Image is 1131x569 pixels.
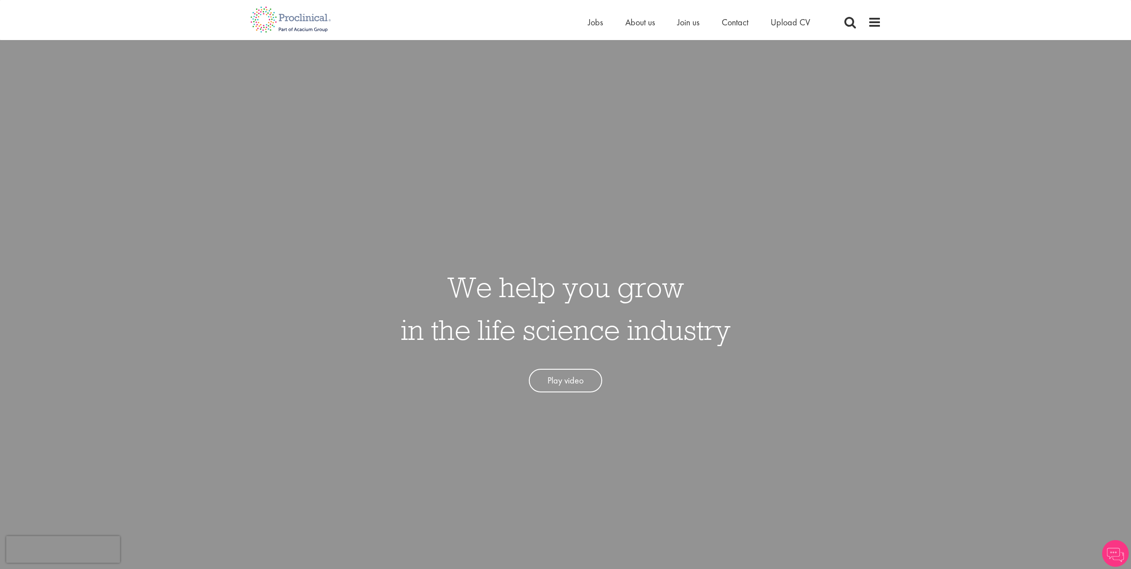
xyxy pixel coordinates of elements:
h1: We help you grow in the life science industry [401,266,731,351]
a: About us [625,16,655,28]
a: Contact [722,16,748,28]
a: Upload CV [771,16,810,28]
a: Join us [677,16,699,28]
img: Chatbot [1102,540,1129,567]
a: Jobs [588,16,603,28]
a: Play video [529,369,602,392]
